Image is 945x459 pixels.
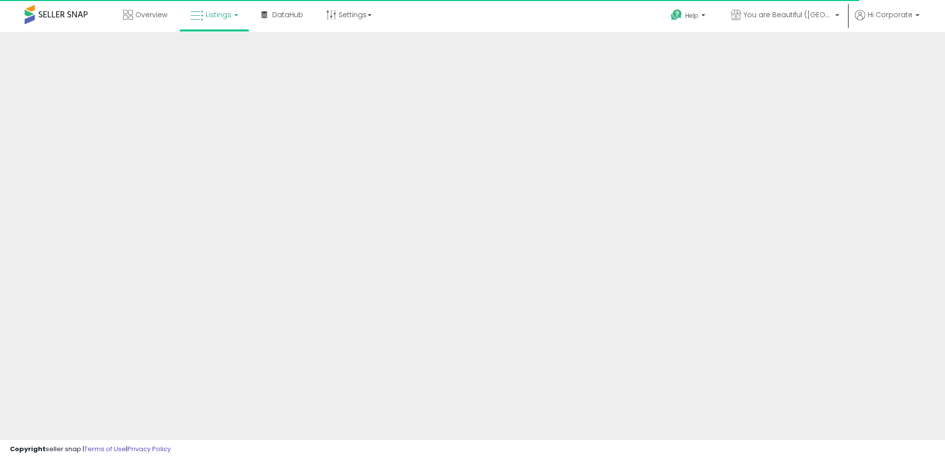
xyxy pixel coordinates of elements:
[670,9,683,21] i: Get Help
[744,10,832,20] span: You are Beautiful ([GEOGRAPHIC_DATA])
[135,10,167,20] span: Overview
[855,10,919,32] a: Hi Corporate
[663,1,715,32] a: Help
[868,10,913,20] span: Hi Corporate
[272,10,303,20] span: DataHub
[206,10,231,20] span: Listings
[685,11,698,20] span: Help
